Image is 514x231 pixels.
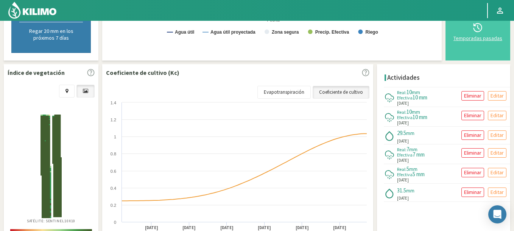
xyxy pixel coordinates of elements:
[106,68,179,77] p: Coeficiente de cultivo (Kc)
[315,29,349,35] text: Precip. Efectiva
[64,219,76,223] span: 10X10
[488,168,506,177] button: Editar
[111,169,116,174] text: 0.6
[111,101,116,105] text: 1.4
[491,111,504,120] p: Editar
[491,188,504,197] p: Editar
[407,165,409,172] span: 5
[111,118,116,122] text: 1.2
[407,146,409,153] span: 7
[333,225,346,231] text: [DATE]
[111,186,116,191] text: 0.4
[461,111,484,120] button: Eliminar
[182,225,196,231] text: [DATE]
[397,90,407,95] span: Real:
[111,203,116,208] text: 0.2
[461,130,484,140] button: Eliminar
[409,146,417,153] span: mm
[464,149,481,157] p: Eliminar
[491,91,504,100] p: Editar
[397,187,406,194] span: 31.5
[406,187,414,194] span: mm
[397,157,409,164] span: [DATE]
[491,131,504,140] p: Editar
[397,172,413,177] span: Efectiva
[40,115,62,219] img: e4b2e141-072a-44a5-9dec-b718229dba43_-_sentinel_-_2025-08-26.png
[272,29,299,35] text: Zona segura
[8,1,57,19] img: Kilimo
[397,129,406,136] span: 29.5
[488,148,506,158] button: Editar
[488,91,506,101] button: Editar
[257,86,311,99] a: Evapotranspiración
[464,168,481,177] p: Eliminar
[313,86,369,99] a: Coeficiente de cultivo
[19,28,83,41] p: Regar 20 mm en los próximos 7 días
[397,166,407,172] span: Real:
[397,120,409,126] span: [DATE]
[296,225,309,231] text: [DATE]
[461,188,484,197] button: Eliminar
[8,68,65,77] p: Índice de vegetación
[387,74,420,81] h4: Actividades
[397,177,409,183] span: [DATE]
[461,148,484,158] button: Eliminar
[210,29,255,35] text: Agua útil proyectada
[488,130,506,140] button: Editar
[464,188,481,197] p: Eliminar
[461,168,484,177] button: Eliminar
[461,91,484,101] button: Eliminar
[407,88,412,96] span: 10
[413,113,427,121] span: 10 mm
[488,205,506,223] div: Open Intercom Messenger
[397,100,409,107] span: [DATE]
[175,29,194,35] text: Agua útil
[145,225,158,231] text: [DATE]
[111,152,116,156] text: 0.8
[491,149,504,157] p: Editar
[488,111,506,120] button: Editar
[397,115,413,120] span: Efectiva
[413,171,425,178] span: 5 mm
[397,152,413,158] span: Efectiva
[488,188,506,197] button: Editar
[397,109,407,115] span: Real:
[407,108,412,115] span: 10
[397,138,409,144] span: [DATE]
[464,111,481,120] p: Eliminar
[413,151,425,158] span: 7 mm
[114,220,116,225] text: 0
[464,131,481,140] p: Eliminar
[114,135,116,139] text: 1
[220,225,234,231] text: [DATE]
[365,29,378,35] text: Riego
[452,36,504,41] div: Temporadas pasadas
[409,166,417,172] span: mm
[464,91,481,100] p: Eliminar
[491,168,504,177] p: Editar
[449,6,506,57] button: Temporadas pasadas
[412,89,420,96] span: mm
[397,95,413,101] span: Efectiva
[412,109,420,115] span: mm
[27,218,76,224] p: Satélite: Sentinel
[258,225,271,231] text: [DATE]
[397,195,409,202] span: [DATE]
[397,147,407,152] span: Real:
[413,94,427,101] span: 10 mm
[406,130,414,136] span: mm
